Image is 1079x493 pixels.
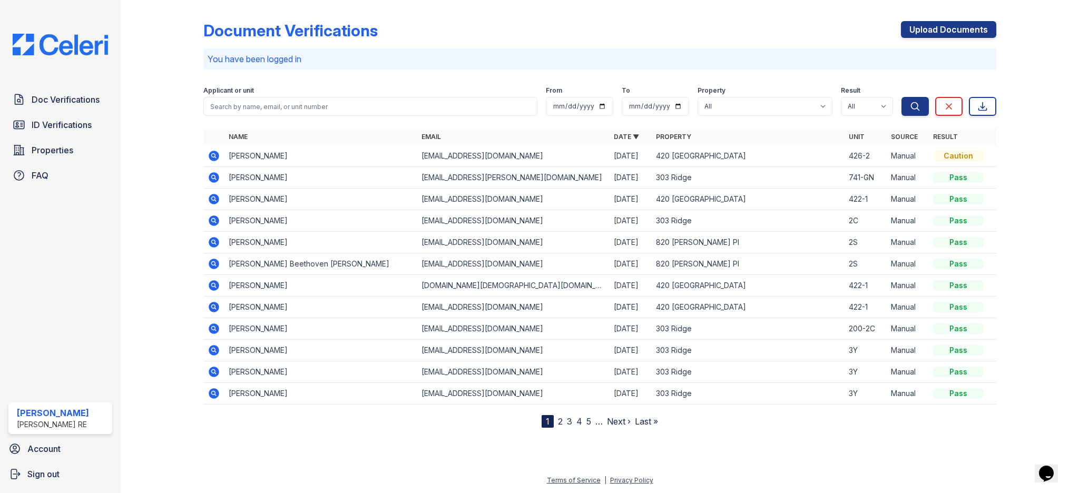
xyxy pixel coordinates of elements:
[224,189,417,210] td: [PERSON_NAME]
[652,253,844,275] td: 820 [PERSON_NAME] Pl
[8,140,112,161] a: Properties
[652,361,844,383] td: 303 Ridge
[887,167,929,189] td: Manual
[849,133,865,141] a: Unit
[610,383,652,405] td: [DATE]
[32,93,100,106] span: Doc Verifications
[933,280,984,291] div: Pass
[652,297,844,318] td: 420 [GEOGRAPHIC_DATA]
[933,151,984,161] div: Caution
[610,189,652,210] td: [DATE]
[27,442,61,455] span: Account
[576,416,582,427] a: 4
[604,476,606,484] div: |
[417,383,610,405] td: [EMAIL_ADDRESS][DOMAIN_NAME]
[610,361,652,383] td: [DATE]
[610,232,652,253] td: [DATE]
[845,232,887,253] td: 2S
[933,388,984,399] div: Pass
[421,133,441,141] a: Email
[845,340,887,361] td: 3Y
[845,318,887,340] td: 200-2C
[845,210,887,232] td: 2C
[845,145,887,167] td: 426-2
[845,361,887,383] td: 3Y
[933,215,984,226] div: Pass
[933,194,984,204] div: Pass
[27,468,60,480] span: Sign out
[417,210,610,232] td: [EMAIL_ADDRESS][DOMAIN_NAME]
[586,416,591,427] a: 5
[887,340,929,361] td: Manual
[887,189,929,210] td: Manual
[4,464,116,485] a: Sign out
[224,383,417,405] td: [PERSON_NAME]
[17,407,89,419] div: [PERSON_NAME]
[933,367,984,377] div: Pass
[224,232,417,253] td: [PERSON_NAME]
[417,318,610,340] td: [EMAIL_ADDRESS][DOMAIN_NAME]
[652,167,844,189] td: 303 Ridge
[224,318,417,340] td: [PERSON_NAME]
[547,476,601,484] a: Terms of Service
[614,133,639,141] a: Date ▼
[887,383,929,405] td: Manual
[652,210,844,232] td: 303 Ridge
[224,297,417,318] td: [PERSON_NAME]
[635,416,658,427] a: Last »
[610,340,652,361] td: [DATE]
[610,275,652,297] td: [DATE]
[610,145,652,167] td: [DATE]
[8,89,112,110] a: Doc Verifications
[32,119,92,131] span: ID Verifications
[417,145,610,167] td: [EMAIL_ADDRESS][DOMAIN_NAME]
[622,86,630,95] label: To
[417,340,610,361] td: [EMAIL_ADDRESS][DOMAIN_NAME]
[203,86,254,95] label: Applicant or unit
[610,297,652,318] td: [DATE]
[417,189,610,210] td: [EMAIL_ADDRESS][DOMAIN_NAME]
[417,167,610,189] td: [EMAIL_ADDRESS][PERSON_NAME][DOMAIN_NAME]
[8,165,112,186] a: FAQ
[224,167,417,189] td: [PERSON_NAME]
[891,133,918,141] a: Source
[417,253,610,275] td: [EMAIL_ADDRESS][DOMAIN_NAME]
[607,416,631,427] a: Next ›
[841,86,860,95] label: Result
[203,97,537,116] input: Search by name, email, or unit number
[595,415,603,428] span: …
[933,302,984,312] div: Pass
[887,297,929,318] td: Manual
[652,189,844,210] td: 420 [GEOGRAPHIC_DATA]
[224,145,417,167] td: [PERSON_NAME]
[933,323,984,334] div: Pass
[845,383,887,405] td: 3Y
[887,318,929,340] td: Manual
[933,345,984,356] div: Pass
[1035,451,1068,482] iframe: chat widget
[698,86,725,95] label: Property
[224,361,417,383] td: [PERSON_NAME]
[208,53,992,65] p: You have been logged in
[417,275,610,297] td: [DOMAIN_NAME][DEMOGRAPHIC_DATA][DOMAIN_NAME]
[417,361,610,383] td: [EMAIL_ADDRESS][DOMAIN_NAME]
[610,210,652,232] td: [DATE]
[203,21,378,40] div: Document Verifications
[229,133,248,141] a: Name
[610,167,652,189] td: [DATE]
[417,297,610,318] td: [EMAIL_ADDRESS][DOMAIN_NAME]
[933,259,984,269] div: Pass
[887,361,929,383] td: Manual
[652,340,844,361] td: 303 Ridge
[4,34,116,55] img: CE_Logo_Blue-a8612792a0a2168367f1c8372b55b34899dd931a85d93a1a3d3e32e68fde9ad4.png
[17,419,89,430] div: [PERSON_NAME] RE
[546,86,562,95] label: From
[845,253,887,275] td: 2S
[32,169,48,182] span: FAQ
[224,253,417,275] td: [PERSON_NAME] Beethoven [PERSON_NAME]
[656,133,691,141] a: Property
[887,210,929,232] td: Manual
[4,438,116,459] a: Account
[887,232,929,253] td: Manual
[542,415,554,428] div: 1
